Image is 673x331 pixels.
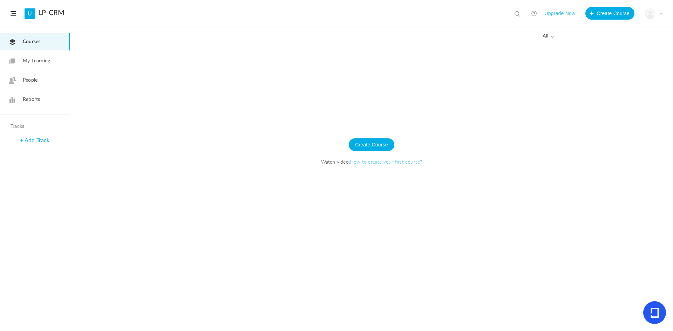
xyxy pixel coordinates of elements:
button: Create Course [585,7,634,20]
a: LP-CRM [38,9,64,17]
span: all [543,33,554,39]
a: How to create your first course? [350,158,422,165]
a: U [25,8,35,19]
span: Courses [23,38,40,46]
span: People [23,77,38,84]
span: My Learning [23,57,50,65]
span: Watch video: [77,158,666,165]
span: Reports [23,96,40,103]
button: Create Course [349,138,394,151]
img: user-image.png [645,9,655,19]
a: + Add Track [20,138,49,143]
h4: Tracks [11,124,57,130]
button: Upgrade Now! [544,7,577,20]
